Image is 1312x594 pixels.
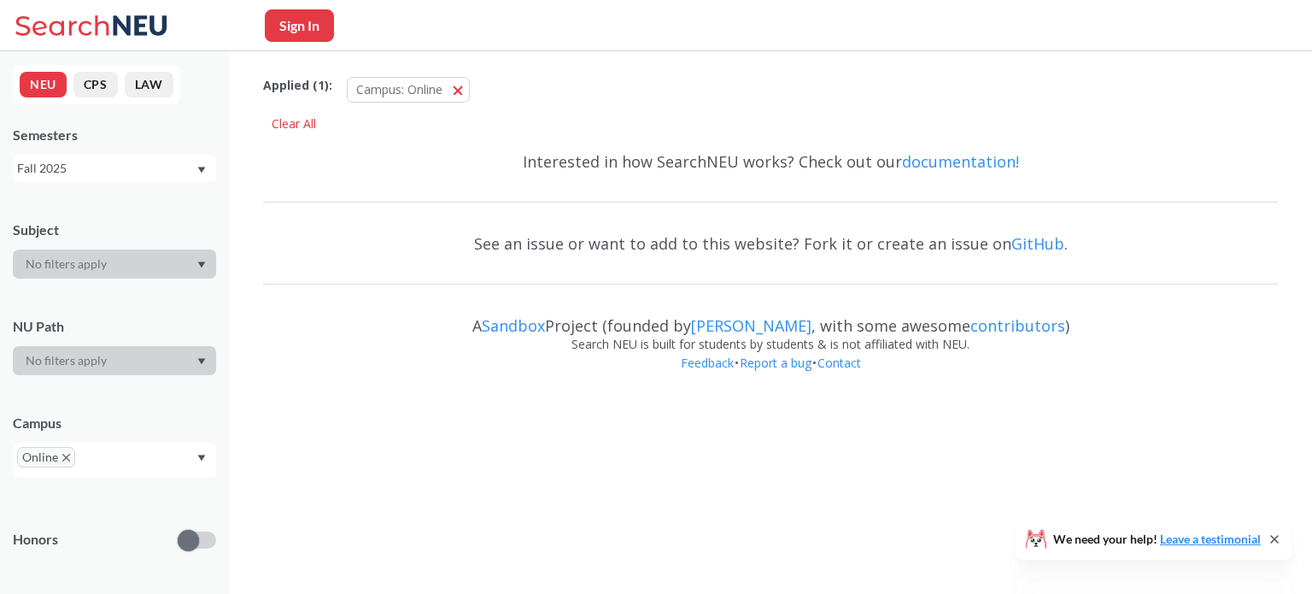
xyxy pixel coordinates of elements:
button: CPS [73,72,118,97]
button: LAW [125,72,173,97]
p: Honors [13,530,58,550]
a: documentation! [902,151,1019,172]
a: Report a bug [739,355,812,371]
a: Leave a testimonial [1160,532,1261,546]
span: OnlineX to remove pill [17,447,75,468]
svg: Dropdown arrow [197,455,206,462]
div: Subject [13,221,216,239]
div: Dropdown arrow [13,346,216,375]
svg: Dropdown arrow [197,358,206,365]
div: A Project (founded by , with some awesome ) [263,301,1278,335]
svg: X to remove pill [62,454,70,462]
div: Search NEU is built for students by students & is not affiliated with NEU. [263,335,1278,354]
svg: Dropdown arrow [197,262,206,268]
div: Semesters [13,126,216,144]
button: Sign In [265,9,334,42]
div: Clear All [263,111,325,137]
div: Dropdown arrow [13,250,216,279]
span: We need your help! [1053,533,1261,545]
a: GitHub [1011,233,1064,254]
div: NU Path [13,317,216,336]
div: Fall 2025Dropdown arrow [13,155,216,182]
div: Interested in how SearchNEU works? Check out our [263,137,1278,186]
button: Campus: Online [347,77,470,103]
div: • • [263,354,1278,398]
svg: Dropdown arrow [197,167,206,173]
button: NEU [20,72,67,97]
div: Campus [13,414,216,432]
span: Applied ( 1 ): [263,76,332,95]
span: Campus: Online [356,81,442,97]
div: See an issue or want to add to this website? Fork it or create an issue on . [263,219,1278,268]
div: Fall 2025 [17,159,196,178]
a: Contact [817,355,862,371]
a: [PERSON_NAME] [691,315,811,336]
a: contributors [970,315,1065,336]
div: OnlineX to remove pillDropdown arrow [13,443,216,478]
a: Feedback [680,355,735,371]
a: Sandbox [482,315,545,336]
